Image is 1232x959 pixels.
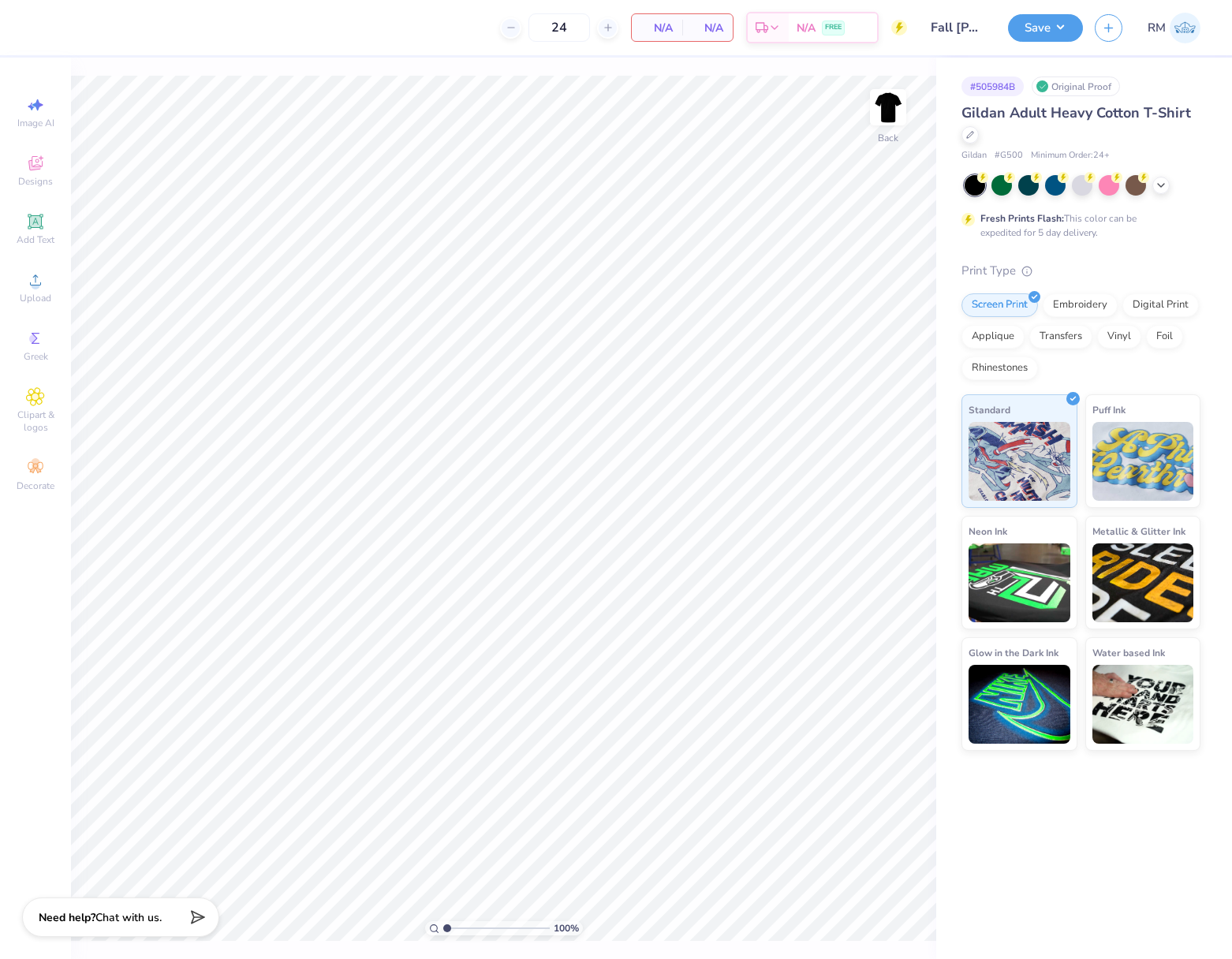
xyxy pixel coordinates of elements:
img: Standard [969,422,1070,501]
div: Original Proof [1032,76,1120,96]
span: Image AI [17,117,54,129]
div: # 505984B [961,76,1024,96]
strong: Need help? [39,910,95,925]
span: N/A [797,20,816,36]
div: Screen Print [961,293,1038,317]
span: FREE [825,22,842,33]
span: Upload [20,292,51,304]
img: Metallic & Glitter Ink [1092,543,1194,622]
div: Foil [1146,325,1183,349]
span: Decorate [17,479,54,492]
button: Save [1008,14,1083,42]
div: Back [878,131,898,145]
div: Rhinestones [961,356,1038,380]
span: Water based Ink [1092,644,1165,661]
div: Print Type [961,262,1200,280]
div: Digital Print [1122,293,1199,317]
span: Neon Ink [969,523,1007,539]
span: # G500 [995,149,1023,162]
span: RM [1148,19,1166,37]
a: RM [1148,13,1200,43]
input: – – [528,13,590,42]
span: Puff Ink [1092,401,1126,418]
img: Back [872,91,904,123]
span: Clipart & logos [8,409,63,434]
span: Greek [24,350,48,363]
span: Standard [969,401,1010,418]
span: Glow in the Dark Ink [969,644,1058,661]
span: Gildan Adult Heavy Cotton T-Shirt [961,103,1191,122]
span: Add Text [17,233,54,246]
div: Applique [961,325,1025,349]
span: N/A [641,20,673,36]
span: 100 % [554,921,579,935]
span: Designs [18,175,53,188]
img: Glow in the Dark Ink [969,665,1070,744]
span: N/A [692,20,723,36]
strong: Fresh Prints Flash: [980,212,1064,225]
img: Ronald Manipon [1170,13,1200,43]
span: Metallic & Glitter Ink [1092,523,1185,539]
div: Vinyl [1097,325,1141,349]
img: Water based Ink [1092,665,1194,744]
span: Minimum Order: 24 + [1031,149,1110,162]
img: Neon Ink [969,543,1070,622]
div: Transfers [1029,325,1092,349]
div: This color can be expedited for 5 day delivery. [980,211,1174,240]
input: Untitled Design [919,12,996,43]
div: Embroidery [1043,293,1118,317]
span: Gildan [961,149,987,162]
img: Puff Ink [1092,422,1194,501]
span: Chat with us. [95,910,162,925]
